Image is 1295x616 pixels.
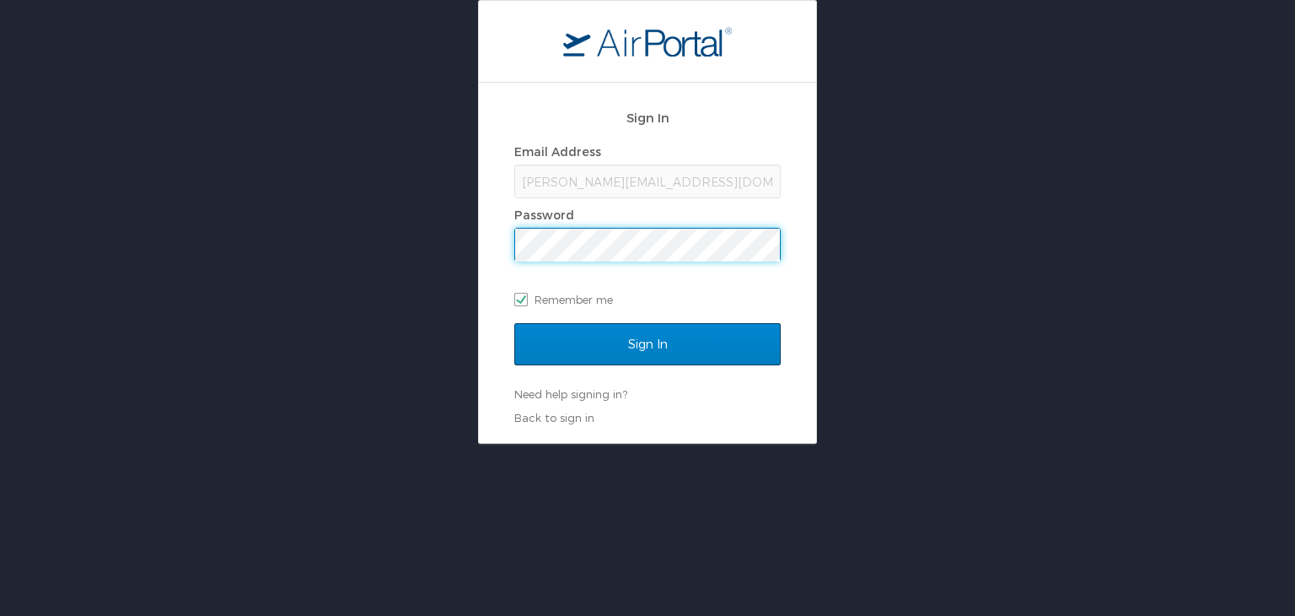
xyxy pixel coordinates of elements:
[514,208,574,222] label: Password
[514,108,781,127] h2: Sign In
[514,144,601,159] label: Email Address
[514,323,781,365] input: Sign In
[514,411,594,424] a: Back to sign in
[514,287,781,312] label: Remember me
[514,387,627,401] a: Need help signing in?
[563,26,732,57] img: logo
